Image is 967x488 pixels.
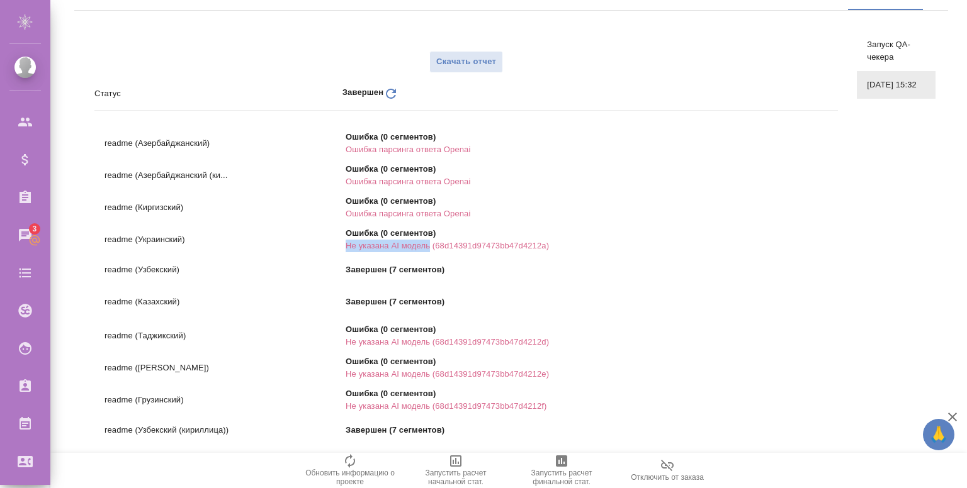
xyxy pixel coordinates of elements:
p: readme (Узбекский (кириллица)) [105,424,346,436]
span: Отключить от заказа [631,473,704,482]
button: Отключить от заказа [614,453,720,488]
p: Ошибка (0 сегментов) [346,387,647,400]
p: readme (Азербайджанский (ки... [105,169,346,182]
p: Не указана AI модель (68d14391d97473bb47d4212f) [346,400,647,413]
span: Обновить информацию о проекте [305,469,395,486]
span: Запустить расчет начальной стат. [410,469,501,486]
p: Ошибка (0 сегментов) [346,227,647,240]
p: Завершен (7 сегментов) [346,296,647,308]
span: Скачать отчет [436,55,496,69]
button: Обновить информацию о проекте [297,453,403,488]
p: readme (Казахский) [105,296,346,308]
p: readme (Таджикский) [105,330,346,342]
p: Не указана AI модель (68d14391d97473bb47d4212e) [346,368,647,380]
p: Завершен [342,86,383,101]
p: Ошибка (0 сегментов) [346,131,647,143]
span: 🙏 [928,421,949,448]
button: 🙏 [923,419,954,450]
p: Ошибка парсинга ответа Openai [346,143,647,156]
a: 3 [3,219,47,251]
p: readme (Украинский) [105,233,346,246]
span: 3 [25,223,44,235]
p: Не указана AI модель (68d14391d97473bb47d4212d) [346,336,647,348]
p: Завершен (7 сегментов) [346,424,647,436]
p: Ошибка (0 сегментов) [346,195,647,208]
p: readme (Грузинский) [105,394,346,406]
p: Ошибка (0 сегментов) [346,355,647,368]
span: Запустить расчет финальной стат. [516,469,607,486]
div: Запуск QA-чекера [857,31,936,71]
p: Завершен (7 сегментов) [346,263,647,276]
button: Скачать отчет [429,51,503,73]
span: Запуск QA-чекера [867,38,925,64]
p: readme (Киргизский) [105,201,346,214]
div: [DATE] 15:32 [857,71,936,99]
p: Ошибка (0 сегментов) [346,323,647,336]
p: Ошибка парсинга ответа Openai [346,208,647,220]
span: [DATE] 15:32 [867,79,925,91]
p: Не указана AI модель (68d14391d97473bb47d4212a) [346,240,647,252]
p: readme ([PERSON_NAME]) [105,362,346,374]
p: Ошибка парсинга ответа Openai [346,175,647,188]
button: Запустить расчет финальной стат. [509,453,614,488]
p: Статус [94,87,342,100]
p: readme (Узбекский) [105,263,346,276]
p: Ошибка (0 сегментов) [346,163,647,175]
p: readme (Азербайджанский) [105,137,346,150]
button: Запустить расчет начальной стат. [403,453,509,488]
